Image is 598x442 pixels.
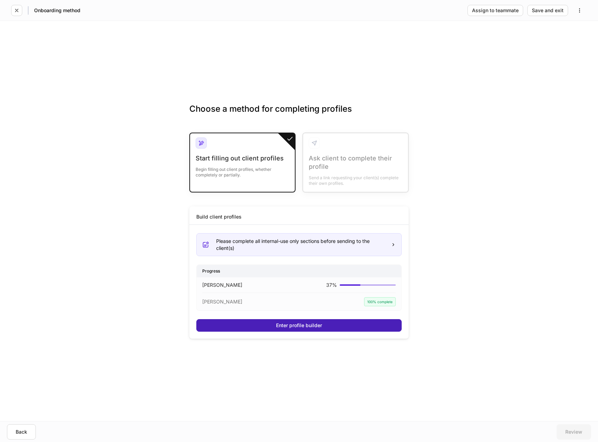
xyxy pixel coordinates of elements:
[467,5,523,16] button: Assign to teammate
[532,8,564,13] div: Save and exit
[196,319,402,332] button: Enter profile builder
[196,154,289,163] div: Start filling out client profiles
[189,103,409,126] h3: Choose a method for completing profiles
[364,297,396,306] div: 100% complete
[216,238,385,252] div: Please complete all internal-use only sections before sending to the client(s)
[16,429,27,434] div: Back
[34,7,80,14] h5: Onboarding method
[276,323,322,328] div: Enter profile builder
[196,213,242,220] div: Build client profiles
[7,424,36,440] button: Back
[202,298,242,305] p: [PERSON_NAME]
[197,265,401,277] div: Progress
[326,282,337,289] p: 37 %
[527,5,568,16] button: Save and exit
[196,163,289,178] div: Begin filling out client profiles, whether completely or partially.
[202,282,242,289] p: [PERSON_NAME]
[472,8,519,13] div: Assign to teammate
